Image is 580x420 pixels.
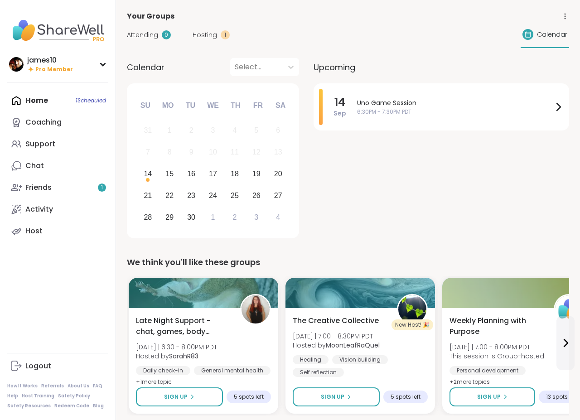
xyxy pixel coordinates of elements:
span: 5 spots left [234,393,264,401]
span: Calendar [127,61,164,73]
span: Weekly Planning with Purpose [449,315,544,337]
span: 1 [101,184,103,192]
div: Choose Wednesday, October 1st, 2025 [203,208,223,227]
div: Choose Tuesday, September 23rd, 2025 [182,186,201,205]
div: 25 [231,189,239,202]
div: Choose Friday, September 26th, 2025 [246,186,266,205]
img: ShareWell Nav Logo [7,14,108,46]
div: 28 [144,211,152,223]
span: Hosted by [293,341,380,350]
span: The Creative Collective [293,315,379,326]
div: 14 [144,168,152,180]
div: Th [226,96,246,116]
span: 6:30PM - 7:30PM PDT [357,108,553,116]
span: Sep [333,109,346,118]
div: Not available Wednesday, September 10th, 2025 [203,143,223,162]
div: Choose Tuesday, September 30th, 2025 [182,208,201,227]
div: 1 [211,211,215,223]
span: Sign Up [321,393,344,401]
div: Choose Sunday, September 28th, 2025 [138,208,158,227]
div: Healing [293,355,329,364]
div: 3 [211,124,215,136]
div: We [203,96,223,116]
div: Choose Monday, September 29th, 2025 [160,208,179,227]
div: 22 [165,189,174,202]
div: Not available Tuesday, September 9th, 2025 [182,143,201,162]
div: 2 [189,124,193,136]
div: 17 [209,168,217,180]
span: 14 [334,96,345,109]
div: 11 [231,146,239,158]
div: Choose Friday, October 3rd, 2025 [246,208,266,227]
div: 6 [276,124,280,136]
div: Choose Saturday, October 4th, 2025 [268,208,288,227]
div: Not available Thursday, September 11th, 2025 [225,143,245,162]
button: Sign Up [293,387,380,406]
span: Sign Up [477,393,501,401]
div: Chat [25,161,44,171]
span: This session is Group-hosted [449,352,544,361]
span: Upcoming [314,61,355,73]
div: Su [135,96,155,116]
img: SarahR83 [242,295,270,323]
div: 8 [168,146,172,158]
div: Not available Friday, September 5th, 2025 [246,121,266,140]
a: Friends1 [7,177,108,198]
div: Not available Tuesday, September 2nd, 2025 [182,121,201,140]
span: Pro Member [35,66,73,73]
span: Your Groups [127,11,174,22]
div: 4 [232,124,237,136]
div: 0 [162,30,171,39]
div: Not available Sunday, August 31st, 2025 [138,121,158,140]
div: Fr [248,96,268,116]
b: MoonLeafRaQuel [326,341,380,350]
div: Logout [25,361,51,371]
div: 15 [165,168,174,180]
div: month 2025-09 [137,120,289,228]
span: [DATE] | 7:00 - 8:30PM PDT [293,332,380,341]
img: MoonLeafRaQuel [398,295,426,323]
div: Choose Monday, September 22nd, 2025 [160,186,179,205]
div: 12 [252,146,261,158]
div: Not available Saturday, September 6th, 2025 [268,121,288,140]
div: Activity [25,204,53,214]
a: Safety Resources [7,403,51,409]
div: Choose Thursday, October 2nd, 2025 [225,208,245,227]
div: 4 [276,211,280,223]
div: 7 [146,146,150,158]
div: Personal development [449,366,526,375]
button: Sign Up [449,387,535,406]
div: Not available Friday, September 12th, 2025 [246,143,266,162]
div: Coaching [25,117,62,127]
div: 1 [168,124,172,136]
div: Choose Tuesday, September 16th, 2025 [182,164,201,184]
b: SarahR83 [169,352,198,361]
span: Sign Up [164,393,188,401]
div: 1 [221,30,230,39]
div: Choose Sunday, September 14th, 2025 [138,164,158,184]
div: 19 [252,168,261,180]
a: Host Training [22,393,54,399]
div: Tu [180,96,200,116]
div: Not available Wednesday, September 3rd, 2025 [203,121,223,140]
div: Daily check-in [136,366,190,375]
span: 13 spots left [546,393,577,401]
div: 5 [254,124,258,136]
div: 10 [209,146,217,158]
div: Vision building [332,355,388,364]
div: 29 [165,211,174,223]
div: Not available Monday, September 8th, 2025 [160,143,179,162]
a: Referrals [41,383,64,389]
div: Support [25,139,55,149]
div: Not available Sunday, September 7th, 2025 [138,143,158,162]
div: We think you'll like these groups [127,256,569,269]
div: Not available Thursday, September 4th, 2025 [225,121,245,140]
div: 18 [231,168,239,180]
div: 20 [274,168,282,180]
span: Hosted by [136,352,217,361]
a: Chat [7,155,108,177]
div: Choose Saturday, September 27th, 2025 [268,186,288,205]
a: About Us [68,383,89,389]
div: 30 [187,211,195,223]
div: Friends [25,183,52,193]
